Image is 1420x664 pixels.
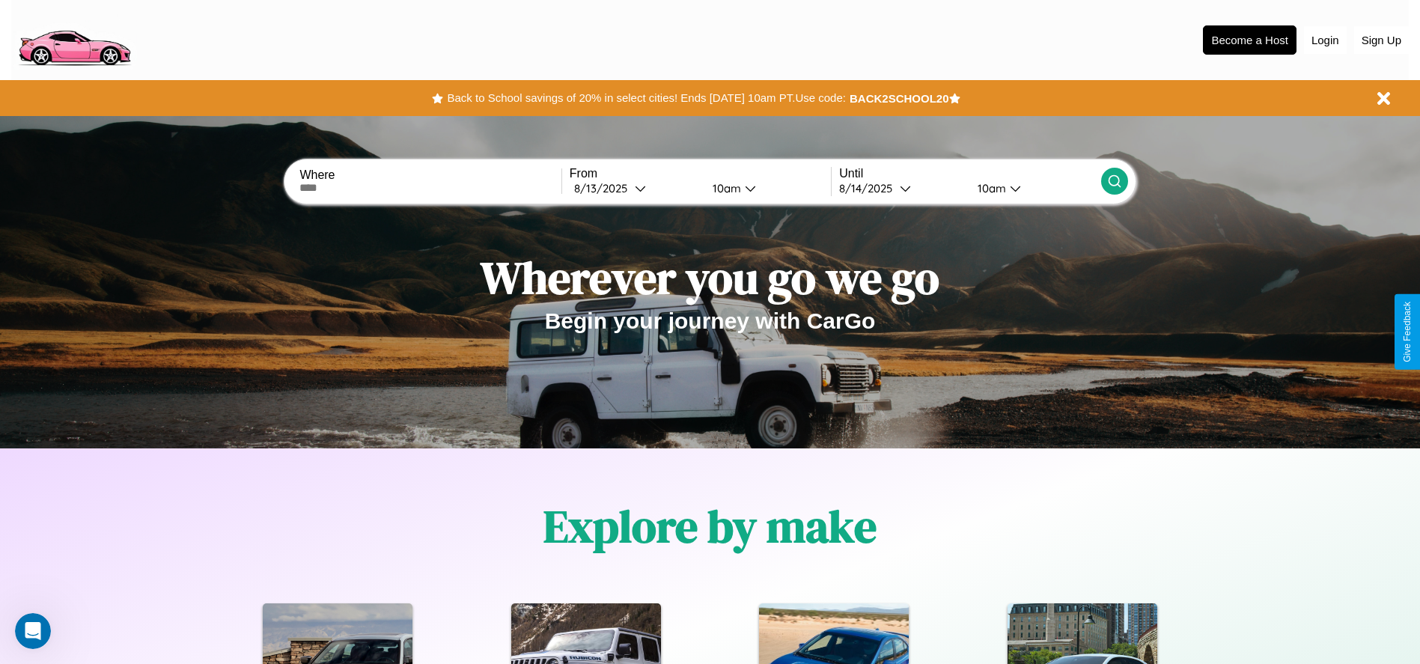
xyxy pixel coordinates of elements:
[839,167,1100,180] label: Until
[970,181,1010,195] div: 10am
[850,92,949,105] b: BACK2SCHOOL20
[570,180,701,196] button: 8/13/2025
[705,181,745,195] div: 10am
[570,167,831,180] label: From
[443,88,849,109] button: Back to School savings of 20% in select cities! Ends [DATE] 10am PT.Use code:
[15,613,51,649] iframe: Intercom live chat
[966,180,1101,196] button: 10am
[574,181,635,195] div: 8 / 13 / 2025
[543,496,877,557] h1: Explore by make
[11,7,137,70] img: logo
[1354,26,1409,54] button: Sign Up
[701,180,832,196] button: 10am
[1304,26,1347,54] button: Login
[1203,25,1296,55] button: Become a Host
[839,181,900,195] div: 8 / 14 / 2025
[1402,302,1413,362] div: Give Feedback
[299,168,561,182] label: Where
